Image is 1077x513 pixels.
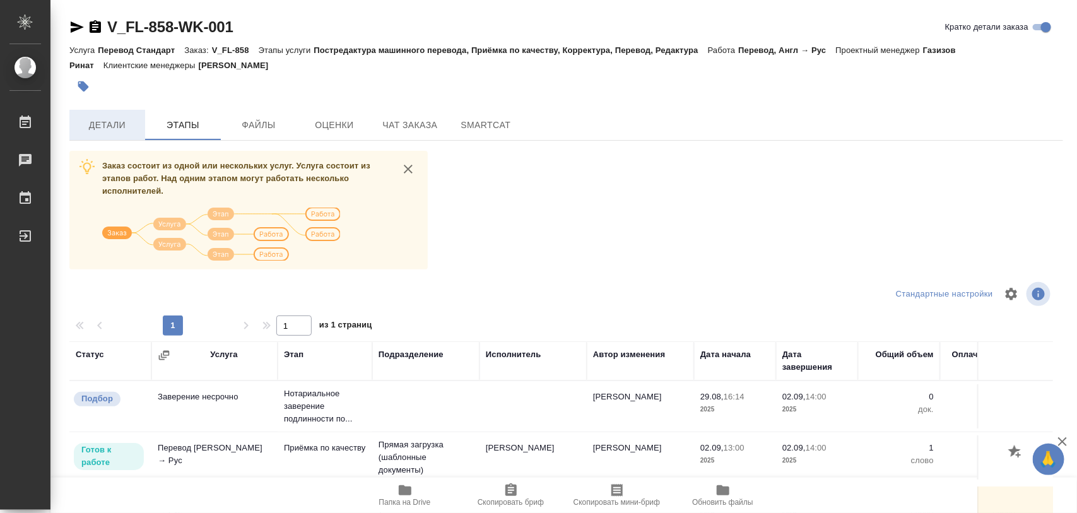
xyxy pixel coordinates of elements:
p: Подбор [81,392,113,405]
p: 2025 [700,454,770,467]
button: Добавить тэг [69,73,97,100]
div: Статус [76,348,104,361]
td: [PERSON_NAME] [587,384,694,428]
span: 🙏 [1038,446,1059,473]
span: Скопировать бриф [478,498,544,507]
p: V_FL-858 [212,45,259,55]
p: док. [864,403,934,416]
p: Перевод, Англ → Рус [738,45,835,55]
div: split button [893,285,996,304]
p: Перевод Стандарт [98,45,184,55]
button: 🙏 [1033,444,1064,475]
p: Клиентские менеджеры [103,61,199,70]
p: Заказ: [184,45,211,55]
button: close [399,160,418,179]
span: Детали [77,117,138,133]
p: Услуга [69,45,98,55]
div: Подразделение [379,348,444,361]
p: 0 [864,391,934,403]
div: Автор изменения [593,348,665,361]
span: Оценки [304,117,365,133]
div: Дата начала [700,348,751,361]
span: Скопировать мини-бриф [574,498,660,507]
p: 0 [946,391,1016,403]
p: 2025 [700,403,770,416]
p: 1 [864,442,934,454]
span: Обновить файлы [692,498,753,507]
p: 02.09, [700,443,724,452]
p: 16:14 [724,392,744,401]
button: Скопировать ссылку [88,20,103,35]
span: Посмотреть информацию [1027,282,1053,306]
button: Скопировать мини-бриф [564,478,670,513]
button: Папка на Drive [352,478,458,513]
span: Папка на Drive [379,498,431,507]
a: V_FL-858-WK-001 [107,18,233,35]
div: Услуга [210,348,237,361]
span: Настроить таблицу [996,279,1027,309]
button: Скопировать ссылку для ЯМессенджера [69,20,85,35]
div: Дата завершения [782,348,852,374]
p: 13:00 [724,443,744,452]
p: слово [864,454,934,467]
div: Этап [284,348,303,361]
p: 1 [946,442,1016,454]
td: Прямая загрузка (шаблонные документы) [372,432,480,483]
p: 14:00 [806,443,827,452]
div: Оплачиваемый объем [946,348,1016,374]
span: Этапы [153,117,213,133]
span: Кратко детали заказа [945,21,1028,33]
p: слово [946,454,1016,467]
button: Добавить оценку [1005,442,1027,463]
button: Скопировать бриф [458,478,564,513]
p: Проектный менеджер [835,45,922,55]
p: 14:00 [806,392,827,401]
p: док. [946,403,1016,416]
td: Заверение несрочно [151,384,278,428]
p: Приёмка по качеству [284,442,366,454]
p: Готов к работе [81,444,136,469]
span: Файлы [228,117,289,133]
p: [PERSON_NAME] [199,61,278,70]
span: Заказ состоит из одной или нескольких услуг. Услуга состоит из этапов работ. Над одним этапом мог... [102,161,370,196]
div: Исполнитель [486,348,541,361]
p: 02.09, [782,392,806,401]
p: 29.08, [700,392,724,401]
td: Перевод [PERSON_NAME] → Рус [151,435,278,480]
span: SmartCat [456,117,516,133]
p: Работа [708,45,739,55]
p: Этапы услуги [259,45,314,55]
td: [PERSON_NAME] [480,435,587,480]
p: 02.09, [782,443,806,452]
p: 2025 [782,403,852,416]
span: Чат заказа [380,117,440,133]
button: Обновить файлы [670,478,776,513]
p: Постредактура машинного перевода, Приёмка по качеству, Корректура, Перевод, Редактура [314,45,707,55]
td: [PERSON_NAME] [587,435,694,480]
span: из 1 страниц [319,317,372,336]
div: Общий объем [876,348,934,361]
p: Нотариальное заверение подлинности по... [284,387,366,425]
p: 2025 [782,454,852,467]
button: Сгруппировать [158,349,170,362]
